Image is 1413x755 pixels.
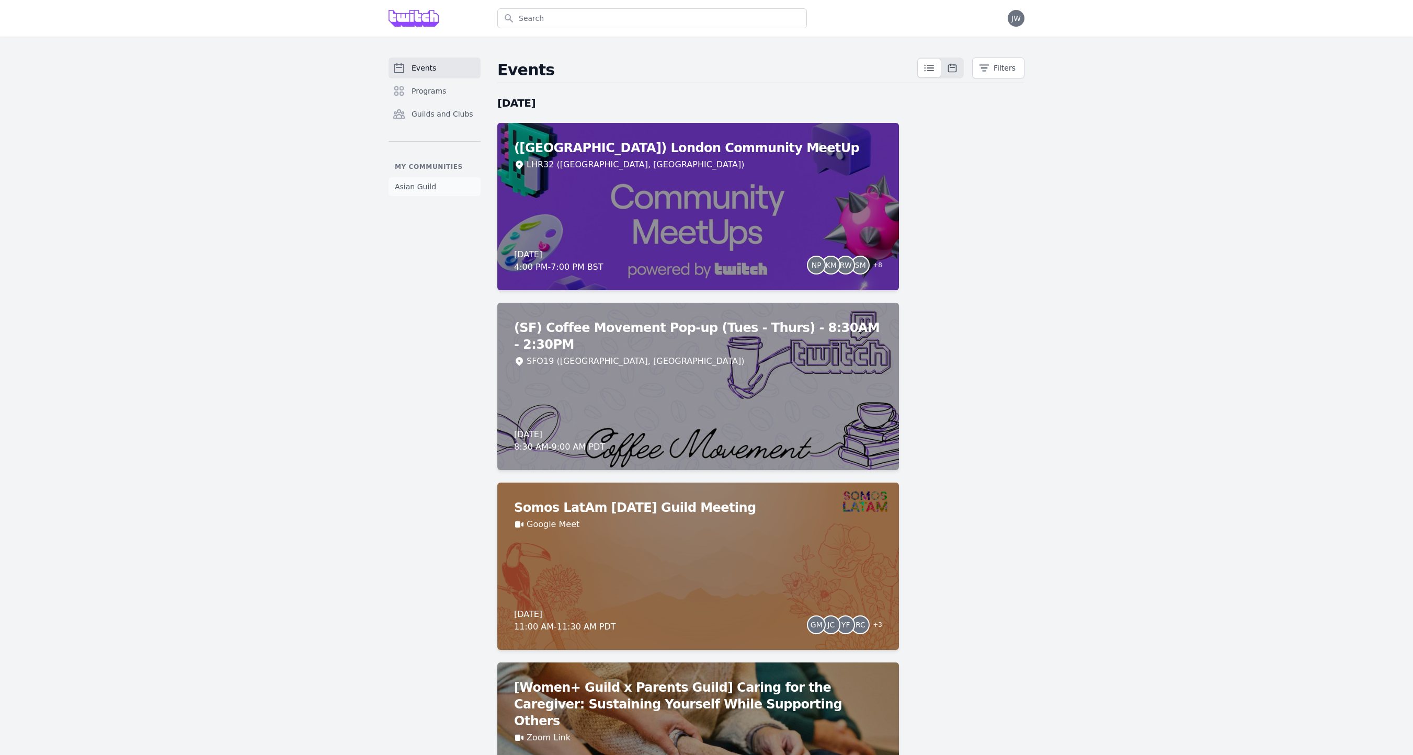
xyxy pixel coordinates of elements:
input: Search [497,8,807,28]
img: Grove [389,10,439,27]
span: Asian Guild [395,181,436,192]
nav: Sidebar [389,58,481,196]
span: JW [1011,15,1021,22]
div: LHR32 ([GEOGRAPHIC_DATA], [GEOGRAPHIC_DATA]) [527,158,745,171]
a: Programs [389,81,481,101]
span: Guilds and Clubs [412,109,473,119]
a: Zoom Link [527,731,571,744]
span: + 8 [867,259,882,273]
button: JW [1008,10,1024,27]
span: GM [811,621,823,628]
p: My communities [389,163,481,171]
h2: ([GEOGRAPHIC_DATA]) London Community MeetUp [514,140,882,156]
span: KM [826,261,837,269]
span: YF [841,621,850,628]
div: [DATE] 8:30 AM - 9:00 AM PDT [514,428,605,453]
span: Events [412,63,436,73]
span: SM [855,261,866,269]
a: (SF) Coffee Movement Pop-up (Tues - Thurs) - 8:30AM - 2:30PMSFO19 ([GEOGRAPHIC_DATA], [GEOGRAPHIC... [497,303,899,470]
a: Somos LatAm [DATE] Guild MeetingGoogle Meet[DATE]11:00 AM-11:30 AM PDTGMJCYFRC+3 [497,483,899,650]
div: [DATE] 11:00 AM - 11:30 AM PDT [514,608,616,633]
span: + 3 [867,619,882,633]
button: Filters [972,58,1024,78]
h2: [Women+ Guild x Parents Guild] Caring for the Caregiver: Sustaining Yourself While Supporting Others [514,679,882,729]
div: [DATE] 4:00 PM - 7:00 PM BST [514,248,603,273]
span: RC [856,621,865,628]
span: RW [840,261,852,269]
h2: Events [497,61,917,79]
a: Guilds and Clubs [389,104,481,124]
a: Google Meet [527,518,579,531]
a: Events [389,58,481,78]
div: SFO19 ([GEOGRAPHIC_DATA], [GEOGRAPHIC_DATA]) [527,355,744,368]
h2: [DATE] [497,96,899,110]
span: Programs [412,86,446,96]
span: JC [827,621,835,628]
span: NP [812,261,822,269]
a: Asian Guild [389,177,481,196]
h2: (SF) Coffee Movement Pop-up (Tues - Thurs) - 8:30AM - 2:30PM [514,319,882,353]
a: ([GEOGRAPHIC_DATA]) London Community MeetUpLHR32 ([GEOGRAPHIC_DATA], [GEOGRAPHIC_DATA])[DATE]4:00... [497,123,899,290]
h2: Somos LatAm [DATE] Guild Meeting [514,499,882,516]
